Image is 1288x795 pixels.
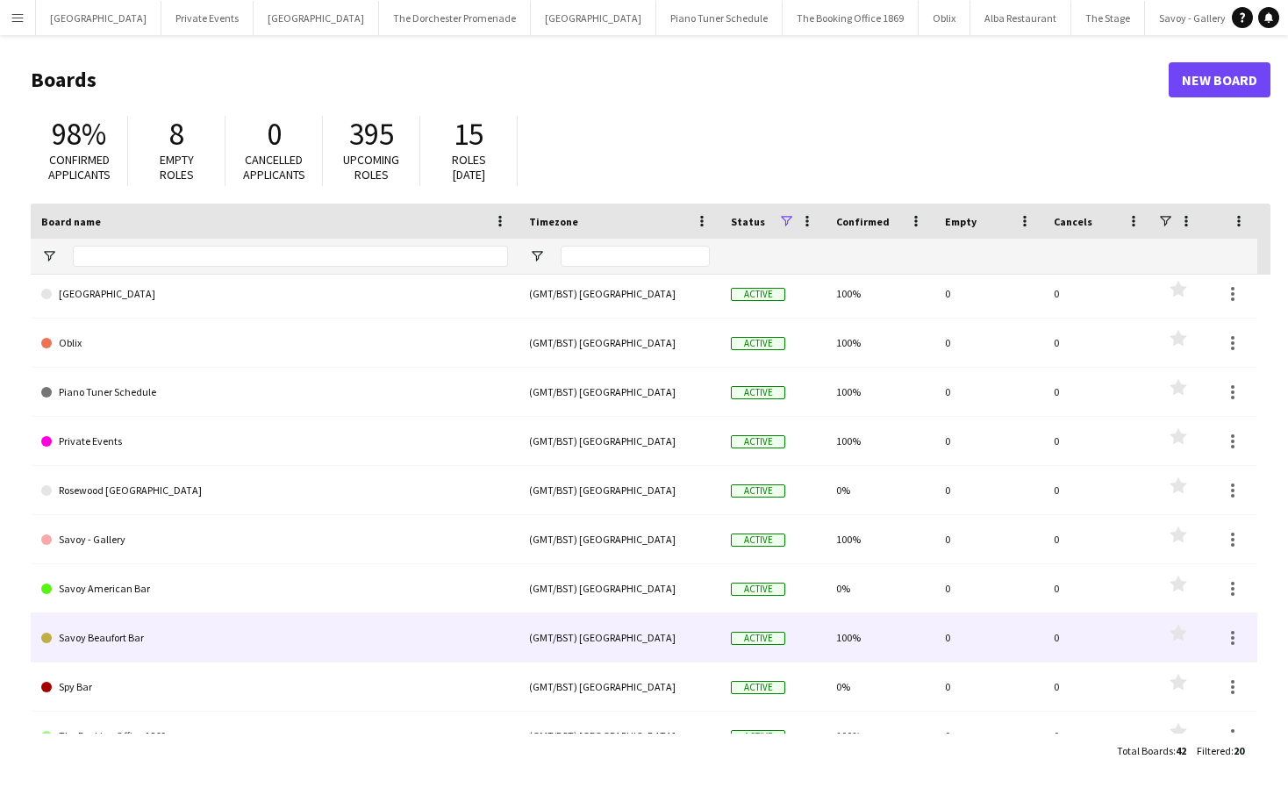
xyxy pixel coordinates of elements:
[934,662,1043,711] div: 0
[826,613,934,662] div: 100%
[519,417,720,465] div: (GMT/BST) [GEOGRAPHIC_DATA]
[826,662,934,711] div: 0%
[267,115,282,154] span: 0
[1043,466,1152,514] div: 0
[519,466,720,514] div: (GMT/BST) [GEOGRAPHIC_DATA]
[934,368,1043,416] div: 0
[1043,613,1152,662] div: 0
[48,152,111,183] span: Confirmed applicants
[1117,734,1186,768] div: :
[519,712,720,760] div: (GMT/BST) [GEOGRAPHIC_DATA]
[169,115,184,154] span: 8
[1054,215,1092,228] span: Cancels
[379,1,531,35] button: The Dorchester Promenade
[41,248,57,264] button: Open Filter Menu
[945,215,977,228] span: Empty
[826,564,934,612] div: 0%
[919,1,970,35] button: Oblix
[41,368,508,417] a: Piano Tuner Schedule
[731,215,765,228] span: Status
[519,564,720,612] div: (GMT/BST) [GEOGRAPHIC_DATA]
[519,662,720,711] div: (GMT/BST) [GEOGRAPHIC_DATA]
[1197,744,1231,757] span: Filtered
[731,583,785,596] span: Active
[41,319,508,368] a: Oblix
[519,368,720,416] div: (GMT/BST) [GEOGRAPHIC_DATA]
[349,115,394,154] span: 395
[1043,515,1152,563] div: 0
[454,115,483,154] span: 15
[731,435,785,448] span: Active
[731,386,785,399] span: Active
[934,319,1043,367] div: 0
[1043,319,1152,367] div: 0
[731,337,785,350] span: Active
[529,215,578,228] span: Timezone
[41,417,508,466] a: Private Events
[519,515,720,563] div: (GMT/BST) [GEOGRAPHIC_DATA]
[41,564,508,613] a: Savoy American Bar
[826,515,934,563] div: 100%
[934,269,1043,318] div: 0
[52,115,106,154] span: 98%
[826,269,934,318] div: 100%
[731,681,785,694] span: Active
[41,466,508,515] a: Rosewood [GEOGRAPHIC_DATA]
[970,1,1071,35] button: Alba Restaurant
[783,1,919,35] button: The Booking Office 1869
[826,319,934,367] div: 100%
[254,1,379,35] button: [GEOGRAPHIC_DATA]
[1071,1,1145,35] button: The Stage
[656,1,783,35] button: Piano Tuner Schedule
[1176,744,1186,757] span: 42
[934,613,1043,662] div: 0
[731,288,785,301] span: Active
[73,246,508,267] input: Board name Filter Input
[41,613,508,662] a: Savoy Beaufort Bar
[1197,734,1244,768] div: :
[836,215,890,228] span: Confirmed
[1169,62,1270,97] a: New Board
[243,152,305,183] span: Cancelled applicants
[826,368,934,416] div: 100%
[519,613,720,662] div: (GMT/BST) [GEOGRAPHIC_DATA]
[1043,417,1152,465] div: 0
[826,466,934,514] div: 0%
[731,534,785,547] span: Active
[826,417,934,465] div: 100%
[452,152,486,183] span: Roles [DATE]
[1043,712,1152,760] div: 0
[934,466,1043,514] div: 0
[36,1,161,35] button: [GEOGRAPHIC_DATA]
[934,564,1043,612] div: 0
[731,484,785,498] span: Active
[161,1,254,35] button: Private Events
[1145,1,1241,35] button: Savoy - Gallery
[531,1,656,35] button: [GEOGRAPHIC_DATA]
[1043,662,1152,711] div: 0
[41,515,508,564] a: Savoy - Gallery
[519,269,720,318] div: (GMT/BST) [GEOGRAPHIC_DATA]
[41,215,101,228] span: Board name
[519,319,720,367] div: (GMT/BST) [GEOGRAPHIC_DATA]
[1234,744,1244,757] span: 20
[529,248,545,264] button: Open Filter Menu
[731,730,785,743] span: Active
[934,515,1043,563] div: 0
[41,662,508,712] a: Spy Bar
[561,246,710,267] input: Timezone Filter Input
[1043,269,1152,318] div: 0
[343,152,399,183] span: Upcoming roles
[41,269,508,319] a: [GEOGRAPHIC_DATA]
[41,712,508,761] a: The Booking Office 1869
[160,152,194,183] span: Empty roles
[826,712,934,760] div: 100%
[731,632,785,645] span: Active
[934,417,1043,465] div: 0
[1117,744,1173,757] span: Total Boards
[1043,368,1152,416] div: 0
[934,712,1043,760] div: 0
[31,67,1169,93] h1: Boards
[1043,564,1152,612] div: 0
